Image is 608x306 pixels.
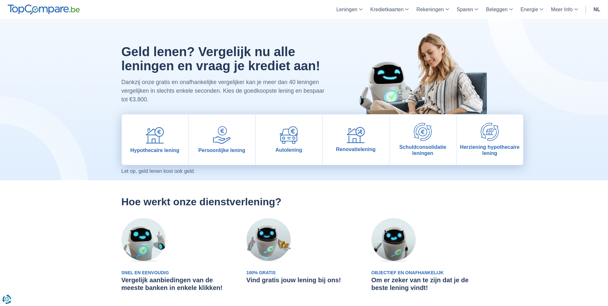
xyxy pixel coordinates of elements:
h1: Geld lenen? Vergelijk nu alle leningen en vraag je krediet aan! [121,45,331,73]
img: Herziening hypothecaire lening [481,123,499,141]
img: Persoonlijke lening [213,126,231,144]
img: Schuldconsolidatie leningen [414,123,432,141]
a: Schuldconsolidatie leningen [390,115,456,165]
a: Herziening hypothecaire lening [457,115,523,165]
p: Dankzij onze gratis en onafhankelijke vergelijker kan je meer dan 40 leningen vergelijken in slec... [121,78,331,104]
span: Persoonlijke lening [198,147,246,153]
h3: Vind gratis jouw lening bij ons! [246,276,362,284]
img: 100% gratis [246,218,291,262]
span: Schuldconsolidatie leningen [392,144,454,156]
span: Herziening hypothecaire lening [459,144,521,156]
a: Autolening [256,115,322,165]
span: Hypothecaire lening [130,147,179,153]
span: Objectief en onafhankelijk [371,270,444,275]
img: Autolening [280,126,298,144]
img: Renovatielening [347,127,365,143]
img: Snel en eenvoudig [121,218,166,262]
img: image-hero [346,19,487,142]
a: Renovatielening [323,115,389,165]
span: Snel en eenvoudig [121,270,169,275]
span: Renovatielening [336,146,376,152]
img: Objectief en onafhankelijk [371,218,416,262]
h3: Om er zeker van te zijn dat je de beste lening vindt! [371,276,487,292]
h3: Vergelijk aanbiedingen van de meeste banken in enkele klikken! [121,276,237,292]
a: Hypothecaire lening [122,115,188,165]
a: Persoonlijke lening [189,115,255,165]
span: Autolening [275,147,302,153]
img: TopCompare [8,4,80,15]
h2: Hoe werkt onze dienstverlening? [121,196,487,208]
span: 100% gratis [246,270,276,275]
img: Hypothecaire lening [146,126,164,144]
